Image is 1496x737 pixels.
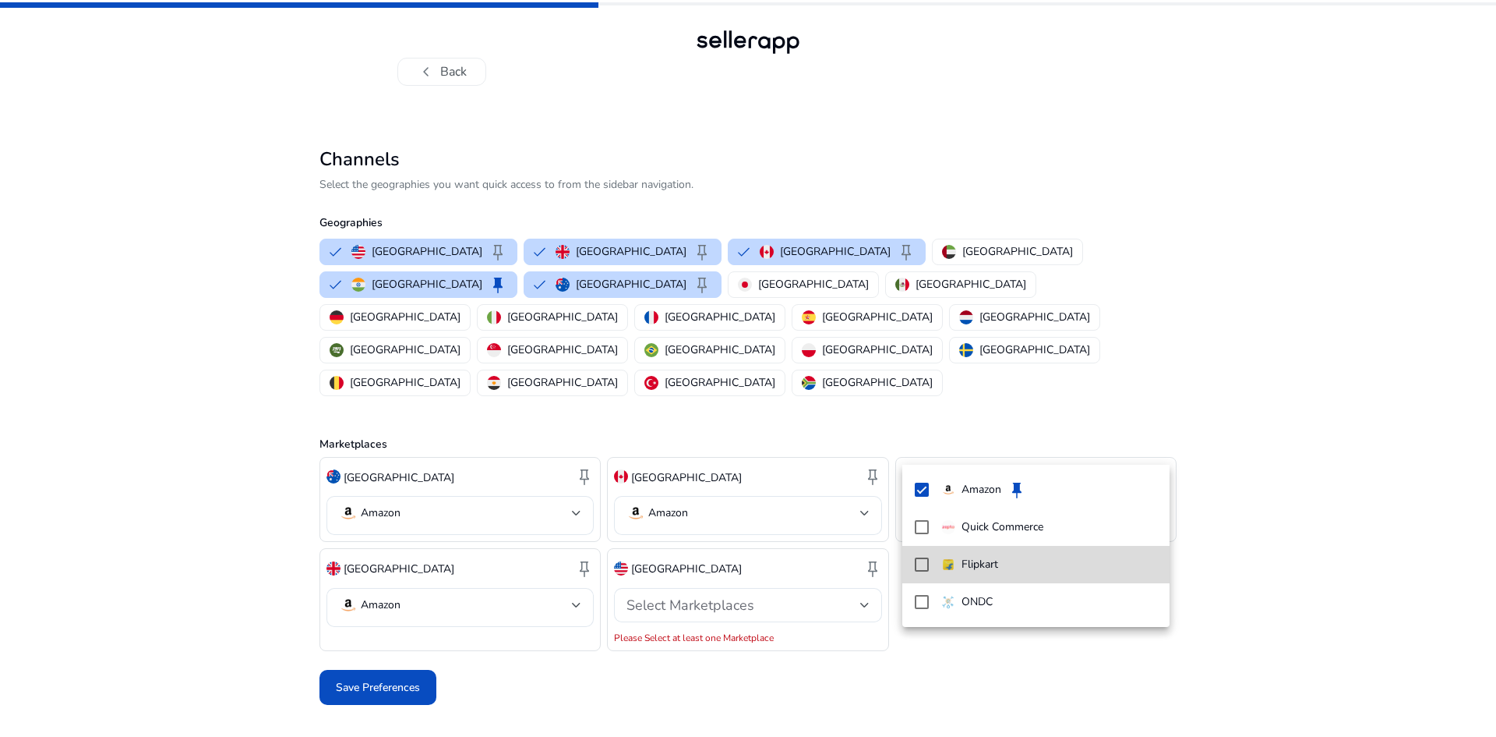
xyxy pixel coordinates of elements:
[1007,480,1026,499] span: keep
[941,520,955,534] img: quick-commerce.gif
[941,483,955,497] img: amazon.svg
[941,595,955,609] img: ondc-sm.webp
[941,558,955,572] img: flipkart.svg
[961,556,998,573] p: Flipkart
[961,481,1001,498] p: Amazon
[961,519,1043,536] p: Quick Commerce
[961,593,993,611] p: ONDC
